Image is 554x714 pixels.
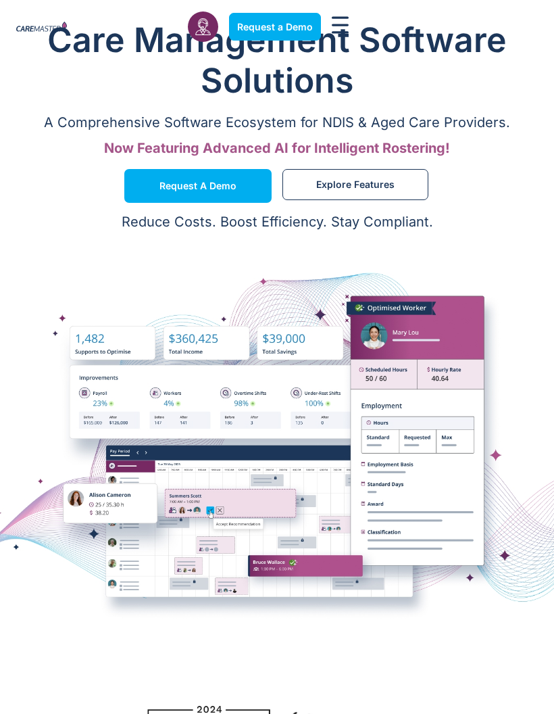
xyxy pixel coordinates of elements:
span: Request a Demo [159,183,236,189]
img: CareMaster Logo [16,22,67,33]
a: Explore Features [282,169,428,200]
span: Now Featuring Advanced AI for Intelligent Rostering! [104,140,450,156]
h1: Care Management Software Solutions [14,20,540,101]
div: Menu Toggle [332,16,349,37]
span: Explore Features [316,181,395,188]
a: Request a Demo [124,169,272,203]
p: Reduce Costs. Boost Efficiency. Stay Compliant. [8,214,546,230]
p: A Comprehensive Software Ecosystem for NDIS & Aged Care Providers. [14,114,540,130]
a: Request a Demo [229,13,321,41]
span: Request a Demo [237,21,313,32]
